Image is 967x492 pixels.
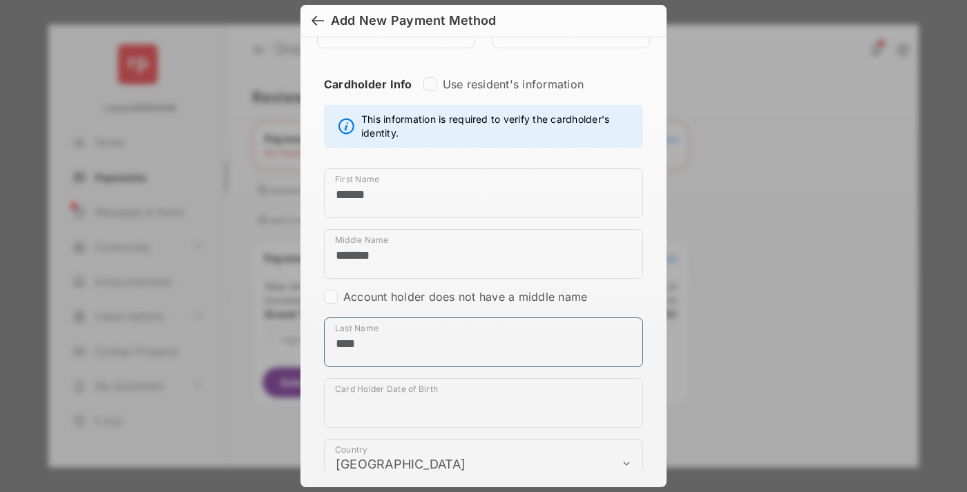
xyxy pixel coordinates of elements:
div: payment_method_screening[postal_addresses][country] [324,439,643,489]
strong: Cardholder Info [324,77,412,116]
label: Account holder does not have a middle name [343,290,587,304]
label: Use resident's information [443,77,584,91]
div: Add New Payment Method [331,13,496,28]
span: This information is required to verify the cardholder's identity. [361,112,635,140]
